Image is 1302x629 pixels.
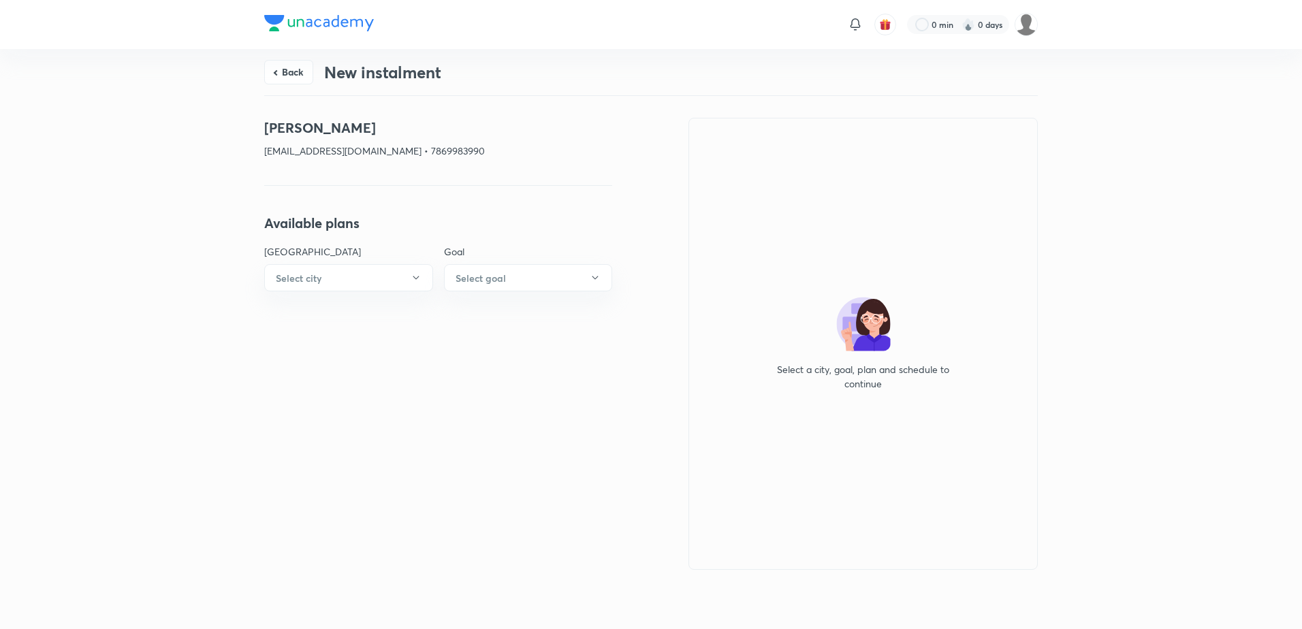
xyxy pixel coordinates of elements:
[962,18,975,31] img: streak
[879,18,891,31] img: avatar
[324,63,441,82] h3: New instalment
[264,144,612,158] p: [EMAIL_ADDRESS][DOMAIN_NAME] • 7869983990
[264,15,374,31] img: Company Logo
[276,271,321,285] h6: Select city
[444,264,613,291] button: Select goal
[264,118,612,138] h4: [PERSON_NAME]
[264,244,433,259] p: [GEOGRAPHIC_DATA]
[264,213,612,233] h4: Available plans
[1015,13,1038,36] img: PRADEEP KADAM
[768,362,959,391] p: Select a city, goal, plan and schedule to continue
[264,264,433,291] button: Select city
[874,14,896,35] button: avatar
[456,271,506,285] h6: Select goal
[444,244,613,259] p: Goal
[836,297,891,351] img: no-plan-selected
[264,15,374,35] a: Company Logo
[264,60,313,84] button: Back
